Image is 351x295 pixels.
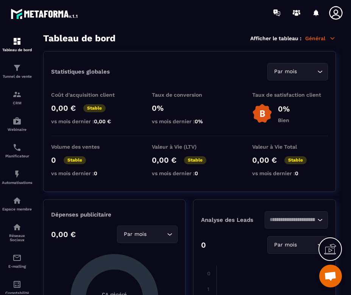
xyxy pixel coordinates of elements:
p: Tableau de bord [2,48,32,52]
p: vs mois dernier : [51,118,127,124]
p: Espace membre [2,207,32,211]
a: social-networksocial-networkRéseaux Sociaux [2,217,32,248]
img: automations [12,169,22,179]
img: scheduler [12,143,22,152]
img: formation [12,63,22,72]
a: formationformationCRM [2,84,32,111]
span: 0,00 € [94,118,111,124]
p: vs mois dernier : [252,170,328,176]
span: 0 [195,170,198,176]
p: 0,00 € [252,155,277,165]
a: emailemailE-mailing [2,248,32,274]
span: 0% [195,118,203,124]
p: 0,00 € [51,230,76,239]
p: vs mois dernier : [152,118,228,124]
input: Search for option [298,67,315,76]
p: 0 [201,240,206,249]
a: Ouvrir le chat [319,265,342,287]
p: Volume des ventes [51,144,127,150]
p: Stable [184,156,206,164]
p: 0,00 € [152,155,176,165]
p: CRM [2,101,32,105]
input: Search for option [298,241,315,249]
img: formation [12,90,22,99]
p: Général [305,35,336,42]
img: logo [11,7,79,20]
p: Coût d'acquisition client [51,92,127,98]
span: 0 [94,170,97,176]
p: Planificateur [2,154,32,158]
p: Stable [284,156,307,164]
p: Réseaux Sociaux [2,234,32,242]
p: 0% [278,104,290,113]
span: 0 [295,170,298,176]
p: Valeur à Vie Total [252,144,328,150]
p: 0% [152,104,228,113]
div: Search for option [267,63,328,80]
p: Dépenses publicitaire [51,211,178,218]
span: Par mois [272,67,298,76]
input: Search for option [148,230,165,239]
tspan: 1 [207,286,209,292]
div: Search for option [267,236,328,254]
a: automationsautomationsEspace membre [2,190,32,217]
p: Bien [278,117,290,123]
p: E-mailing [2,264,32,268]
img: social-network [12,223,22,232]
p: Tunnel de vente [2,74,32,78]
p: 0 [51,155,56,165]
p: Statistiques globales [51,68,110,75]
div: Search for option [117,226,178,243]
p: Taux de conversion [152,92,228,98]
div: Search for option [265,211,328,229]
img: email [12,253,22,262]
img: b-badge-o.b3b20ee6.svg [252,104,272,124]
tspan: 0 [207,270,211,276]
p: 0,00 € [51,104,76,113]
a: schedulerschedulerPlanificateur [2,137,32,164]
img: formation [12,37,22,46]
p: Analyse des Leads [201,217,265,223]
input: Search for option [270,216,316,224]
p: vs mois dernier : [51,170,127,176]
img: automations [12,116,22,126]
p: vs mois dernier : [152,170,228,176]
h3: Tableau de bord [43,33,115,44]
a: formationformationTunnel de vente [2,58,32,84]
span: Par mois [122,230,148,239]
p: Afficher le tableau : [250,35,301,41]
p: Stable [83,104,106,112]
a: formationformationTableau de bord [2,31,32,58]
p: Taux de satisfaction client [252,92,328,98]
p: Automatisations [2,180,32,185]
p: Stable [64,156,86,164]
p: Comptabilité [2,291,32,295]
span: Par mois [272,241,298,249]
p: Valeur à Vie (LTV) [152,144,228,150]
p: Webinaire [2,127,32,132]
img: accountant [12,280,22,289]
img: automations [12,196,22,205]
a: automationsautomationsWebinaire [2,111,32,137]
a: automationsautomationsAutomatisations [2,164,32,190]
